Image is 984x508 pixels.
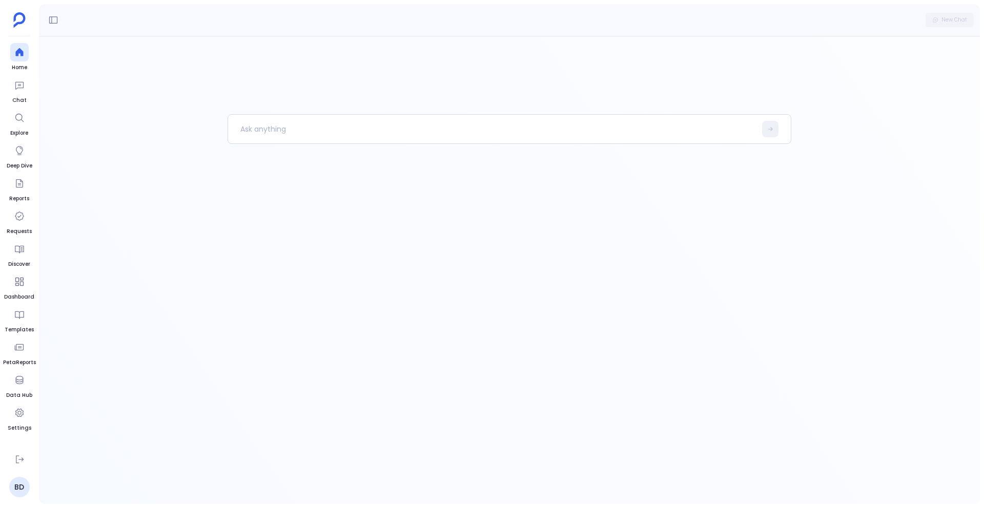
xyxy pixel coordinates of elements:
[8,240,30,268] a: Discover
[7,207,32,236] a: Requests
[7,141,32,170] a: Deep Dive
[8,424,31,432] span: Settings
[5,305,34,334] a: Templates
[3,358,36,367] span: PetaReports
[4,293,34,301] span: Dashboard
[5,326,34,334] span: Templates
[10,43,29,72] a: Home
[10,109,29,137] a: Explore
[9,195,29,203] span: Reports
[8,404,31,432] a: Settings
[9,477,30,497] a: BD
[13,12,26,28] img: petavue logo
[6,391,32,399] span: Data Hub
[9,174,29,203] a: Reports
[3,338,36,367] a: PetaReports
[10,96,29,104] span: Chat
[10,76,29,104] a: Chat
[6,371,32,399] a: Data Hub
[10,63,29,72] span: Home
[4,272,34,301] a: Dashboard
[10,129,29,137] span: Explore
[7,227,32,236] span: Requests
[8,260,30,268] span: Discover
[7,162,32,170] span: Deep Dive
